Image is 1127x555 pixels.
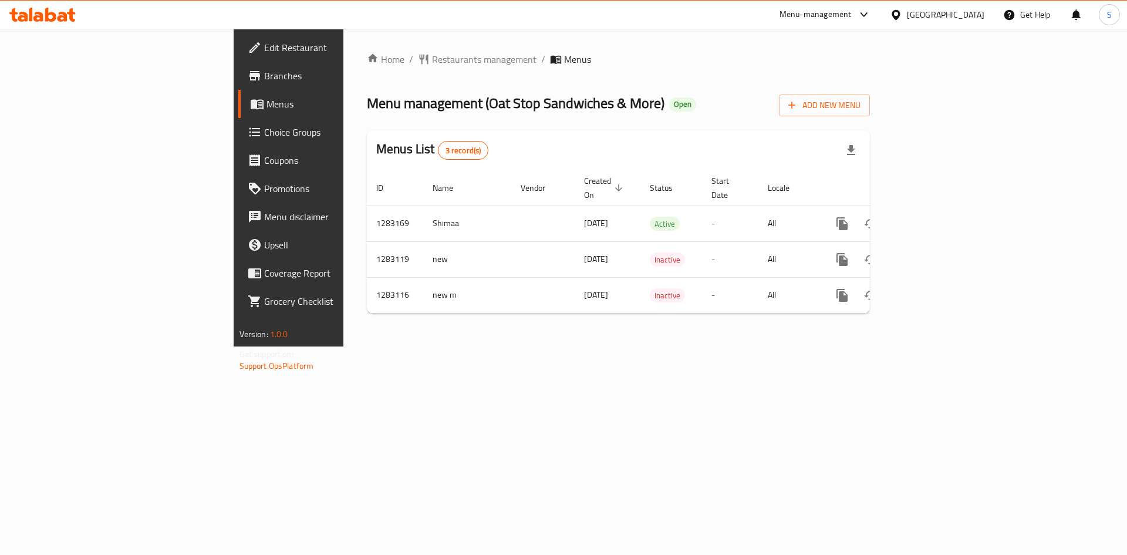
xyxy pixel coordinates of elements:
span: Menu management ( Oat Stop Sandwiches & More ) [367,90,664,116]
nav: breadcrumb [367,52,870,66]
span: Add New Menu [788,98,861,113]
td: All [758,241,819,277]
span: Vendor [521,181,561,195]
button: more [828,245,856,274]
div: [GEOGRAPHIC_DATA] [907,8,984,21]
a: Choice Groups [238,118,422,146]
span: Status [650,181,688,195]
span: Menus [266,97,413,111]
span: Coupons [264,153,413,167]
td: new m [423,277,511,313]
span: Inactive [650,289,685,302]
span: Edit Restaurant [264,41,413,55]
button: Add New Menu [779,95,870,116]
button: more [828,281,856,310]
span: [DATE] [584,287,608,302]
span: Coverage Report [264,266,413,280]
th: Actions [819,170,950,206]
span: Created On [584,174,626,202]
a: Branches [238,62,422,90]
span: Upsell [264,238,413,252]
span: ID [376,181,399,195]
div: Inactive [650,253,685,267]
span: Grocery Checklist [264,294,413,308]
span: Locale [768,181,805,195]
td: - [702,241,758,277]
a: Support.OpsPlatform [239,358,314,374]
span: Restaurants management [432,52,536,66]
button: Change Status [856,281,885,310]
td: new [423,241,511,277]
span: 3 record(s) [438,145,488,156]
span: [DATE] [584,216,608,231]
td: Shimaa [423,206,511,241]
td: All [758,277,819,313]
a: Menus [238,90,422,118]
a: Grocery Checklist [238,287,422,315]
a: Promotions [238,174,422,203]
a: Restaurants management [418,52,536,66]
div: Export file [837,136,865,164]
span: Active [650,217,680,231]
table: enhanced table [367,170,950,314]
span: Choice Groups [264,125,413,139]
div: Total records count [438,141,489,160]
span: Menu disclaimer [264,210,413,224]
h2: Menus List [376,140,488,160]
button: Change Status [856,210,885,238]
a: Menu disclaimer [238,203,422,231]
span: [DATE] [584,251,608,267]
span: S [1107,8,1112,21]
span: Branches [264,69,413,83]
span: Promotions [264,181,413,196]
td: All [758,206,819,241]
span: Start Date [711,174,744,202]
button: Change Status [856,245,885,274]
td: - [702,206,758,241]
div: Menu-management [780,8,852,22]
span: Open [669,99,696,109]
span: Version: [239,327,268,342]
span: Get support on: [239,347,293,362]
a: Coverage Report [238,259,422,287]
span: 1.0.0 [270,327,288,342]
div: Inactive [650,288,685,302]
div: Open [669,97,696,112]
a: Edit Restaurant [238,33,422,62]
span: Menus [564,52,591,66]
span: Name [433,181,468,195]
td: - [702,277,758,313]
span: Inactive [650,253,685,267]
a: Upsell [238,231,422,259]
li: / [541,52,545,66]
a: Coupons [238,146,422,174]
button: more [828,210,856,238]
